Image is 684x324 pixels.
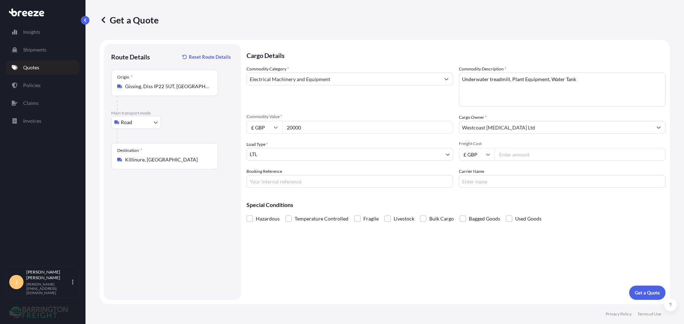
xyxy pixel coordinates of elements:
[117,148,142,153] div: Destination
[459,65,506,73] label: Commodity Description
[247,148,453,161] button: LTL
[9,307,68,318] img: organization-logo
[15,278,18,286] span: J
[23,28,40,36] p: Insights
[111,53,150,61] p: Route Details
[363,213,379,224] span: Fragile
[117,74,133,80] div: Origin
[635,289,660,296] p: Get a Quote
[26,282,71,295] p: [PERSON_NAME][EMAIL_ADDRESS][DOMAIN_NAME]
[189,53,231,60] p: Reset Route Details
[250,151,257,158] span: LTL
[6,78,79,92] a: Policies
[121,119,132,126] span: Road
[295,213,348,224] span: Temperature Controlled
[459,175,665,188] input: Enter name
[652,121,665,134] button: Show suggestions
[247,202,665,208] p: Special Conditions
[6,43,79,57] a: Shipments
[26,269,71,281] p: [PERSON_NAME] [PERSON_NAME]
[459,121,652,134] input: Full name
[23,46,46,53] p: Shipments
[247,44,665,65] p: Cargo Details
[440,73,453,85] button: Show suggestions
[247,168,282,175] label: Booking Reference
[6,96,79,110] a: Claims
[637,311,661,317] a: Terms of Use
[247,114,453,119] span: Commodity Value
[606,311,632,317] a: Privacy Policy
[429,213,454,224] span: Bulk Cargo
[515,213,541,224] span: Used Goods
[282,121,453,134] input: Type amount
[394,213,414,224] span: Livestock
[459,141,665,147] span: Freight Cost
[247,73,440,85] input: Select a commodity type
[629,286,665,300] button: Get a Quote
[111,110,234,116] p: Main transport mode
[23,64,39,71] p: Quotes
[247,65,289,73] label: Commodity Category
[494,148,665,161] input: Enter amount
[6,60,79,75] a: Quotes
[100,14,159,26] p: Get a Quote
[23,100,38,107] p: Claims
[469,213,500,224] span: Bagged Goods
[125,83,209,90] input: Origin
[6,25,79,39] a: Insights
[459,114,487,121] label: Cargo Owner
[23,82,41,89] p: Policies
[6,114,79,128] a: Invoices
[459,168,484,175] label: Carrier Name
[125,156,209,163] input: Destination
[111,116,161,129] button: Select transport
[256,213,280,224] span: Hazardous
[247,141,268,148] span: Load Type
[23,117,41,124] p: Invoices
[179,51,234,63] button: Reset Route Details
[247,175,453,188] input: Your internal reference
